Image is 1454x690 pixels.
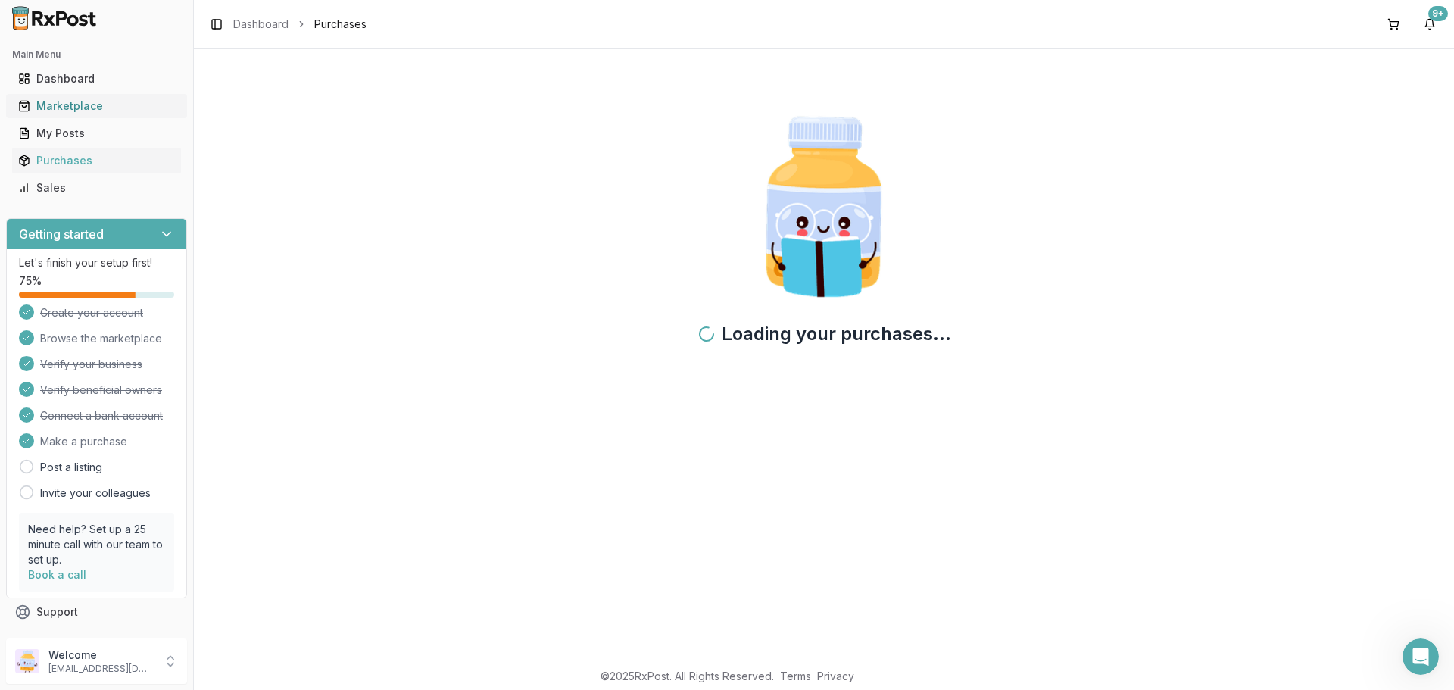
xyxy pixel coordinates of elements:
[6,176,187,200] button: Sales
[18,153,175,168] div: Purchases
[28,568,86,581] a: Book a call
[12,92,181,120] a: Marketplace
[233,17,289,32] a: Dashboard
[19,273,42,289] span: 75 %
[817,670,854,682] a: Privacy
[40,382,162,398] span: Verify beneficial owners
[6,626,187,653] button: Feedback
[19,255,174,270] p: Let's finish your setup first!
[48,648,154,663] p: Welcome
[12,120,181,147] a: My Posts
[6,121,187,145] button: My Posts
[40,434,127,449] span: Make a purchase
[48,663,154,675] p: [EMAIL_ADDRESS][DOMAIN_NAME]
[40,331,162,346] span: Browse the marketplace
[1428,6,1448,21] div: 9+
[314,17,367,32] span: Purchases
[36,632,88,647] span: Feedback
[6,6,103,30] img: RxPost Logo
[15,649,39,673] img: User avatar
[12,65,181,92] a: Dashboard
[12,174,181,201] a: Sales
[6,94,187,118] button: Marketplace
[697,322,951,346] h2: Loading your purchases...
[727,110,921,304] img: Smart Pill Bottle
[12,147,181,174] a: Purchases
[1403,638,1439,675] iframe: Intercom live chat
[40,408,163,423] span: Connect a bank account
[18,126,175,141] div: My Posts
[6,67,187,91] button: Dashboard
[780,670,811,682] a: Terms
[233,17,367,32] nav: breadcrumb
[40,485,151,501] a: Invite your colleagues
[6,148,187,173] button: Purchases
[18,98,175,114] div: Marketplace
[12,48,181,61] h2: Main Menu
[40,460,102,475] a: Post a listing
[28,522,165,567] p: Need help? Set up a 25 minute call with our team to set up.
[18,180,175,195] div: Sales
[18,71,175,86] div: Dashboard
[40,305,143,320] span: Create your account
[40,357,142,372] span: Verify your business
[19,225,104,243] h3: Getting started
[1418,12,1442,36] button: 9+
[6,598,187,626] button: Support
